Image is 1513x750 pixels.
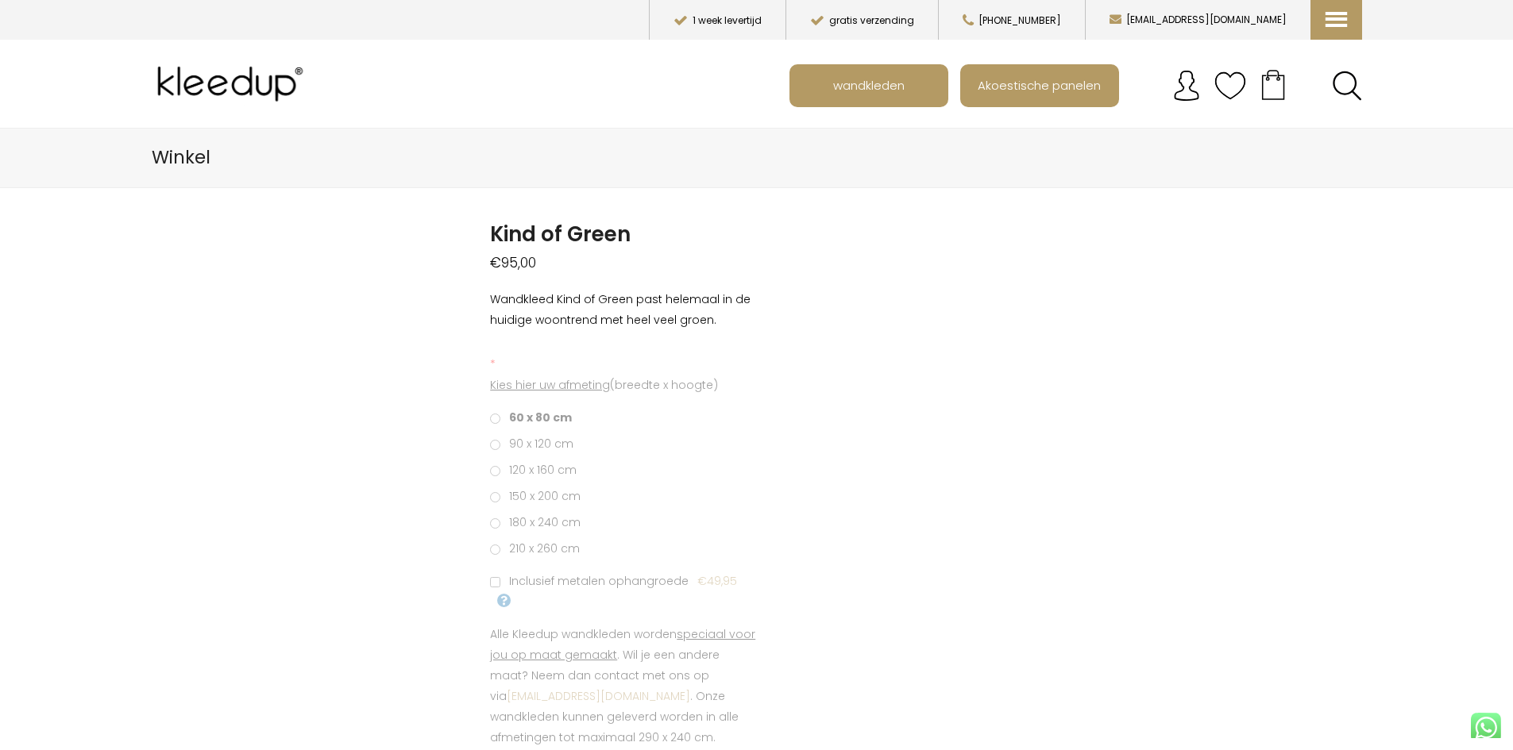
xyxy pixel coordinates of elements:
input: 150 x 200 cm [490,492,500,502]
span: 90 x 120 cm [504,436,573,452]
a: Search [1332,71,1362,101]
span: Inclusief metalen ophangroede [504,573,689,589]
span: wandkleden [824,70,913,100]
p: Wandkleed Kind of Green past helemaal in de huidige woontrend met heel veel groen. [490,289,756,330]
img: Kleedup [152,52,315,116]
span: 120 x 160 cm [504,462,577,478]
img: account.svg [1171,70,1202,102]
nav: Main menu [789,64,1374,107]
span: 150 x 200 cm [504,488,581,504]
h1: Kind of Green [490,220,756,248]
input: 90 x 120 cm [490,440,500,450]
a: wandkleden [791,66,947,106]
span: 210 x 260 cm [504,540,580,556]
span: 60 x 80 cm [504,410,572,425]
input: 60 x 80 cm [490,413,500,424]
span: €49,95 [697,573,737,589]
a: Your cart [1246,64,1300,104]
span: € [490,253,501,272]
input: 210 x 260 cm [490,544,500,555]
p: Alle Kleedup wandkleden worden . Wil je een andere maat? Neem dan contact met ons op via . Onze w... [490,624,756,748]
a: [EMAIL_ADDRESS][DOMAIN_NAME] [507,688,690,704]
span: Akoestische panelen [969,70,1110,100]
span: Winkel [152,144,210,170]
span: 180 x 240 cm [504,514,581,530]
span: Kies hier uw afmeting [490,377,610,393]
img: verlanglijstje.svg [1214,70,1246,102]
input: Inclusief metalen ophangroede [490,577,500,587]
input: 180 x 240 cm [490,518,500,529]
p: (breedte x hoogte) [490,375,756,395]
bdi: 95,00 [490,253,536,272]
input: 120 x 160 cm [490,466,500,476]
a: Akoestische panelen [962,66,1117,106]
